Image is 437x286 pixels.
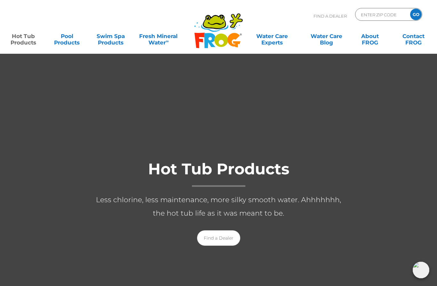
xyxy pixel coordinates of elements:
a: ContactFROG [397,30,431,43]
input: GO [410,9,422,20]
a: PoolProducts [50,30,84,43]
h1: Hot Tub Products [91,161,346,187]
img: openIcon [413,262,429,278]
input: Zip Code Form [360,10,403,19]
p: Less chlorine, less maintenance, more silky smooth water. Ahhhhhhh, the hot tub life as it was me... [91,193,346,220]
a: Water CareBlog [309,30,343,43]
a: Water CareExperts [244,30,299,43]
sup: ∞ [166,39,169,44]
a: Fresh MineralWater∞ [137,30,180,43]
a: AboutFROG [353,30,387,43]
a: Find a Dealer [197,230,240,246]
p: Find A Dealer [314,8,347,24]
a: Hot TubProducts [6,30,40,43]
a: Swim SpaProducts [94,30,128,43]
